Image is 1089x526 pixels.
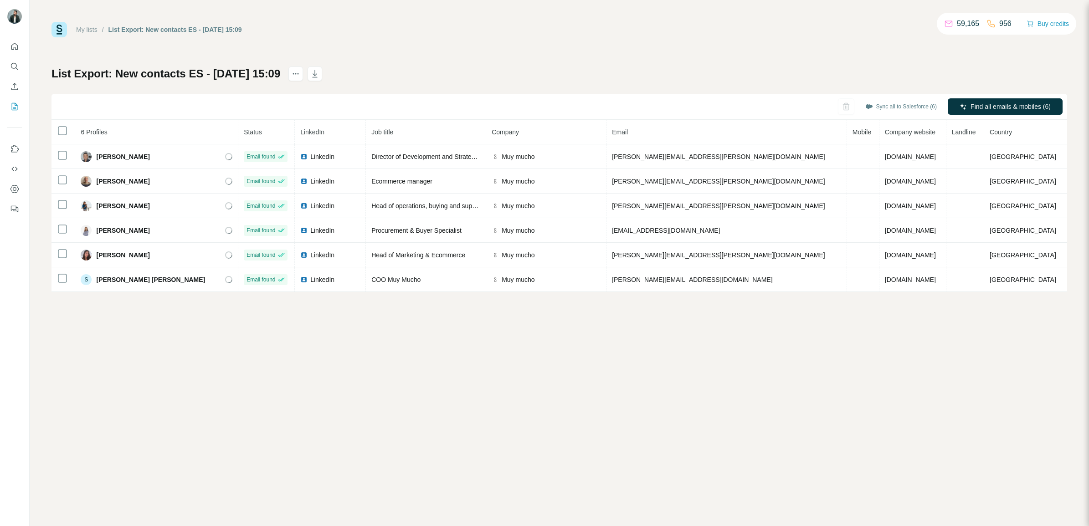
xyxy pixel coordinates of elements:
[300,178,308,185] img: LinkedIn logo
[502,275,534,284] span: Muy mucho
[96,250,149,260] span: [PERSON_NAME]
[885,276,936,283] span: [DOMAIN_NAME]
[247,177,275,185] span: Email found
[371,276,421,283] span: COO Muy Mucho
[853,128,871,136] span: Mobile
[990,251,1056,259] span: [GEOGRAPHIC_DATA]
[492,276,499,283] img: company-logo
[244,128,262,136] span: Status
[300,202,308,209] img: LinkedIn logo
[108,25,242,34] div: List Export: New contacts ES - [DATE] 15:09
[310,177,334,186] span: LinkedIn
[990,153,1056,160] span: [GEOGRAPHIC_DATA]
[492,178,499,185] img: company-logo
[492,153,499,160] img: company-logo
[492,251,499,259] img: company-logo
[310,275,334,284] span: LinkedIn
[310,152,334,161] span: LinkedIn
[96,177,149,186] span: [PERSON_NAME]
[310,250,334,260] span: LinkedIn
[1027,17,1069,30] button: Buy credits
[502,177,534,186] span: Muy mucho
[952,128,976,136] span: Landline
[990,128,1012,136] span: Country
[371,128,393,136] span: Job title
[300,128,324,136] span: LinkedIn
[310,201,334,210] span: LinkedIn
[999,18,1012,29] p: 956
[371,202,497,209] span: Head of operations, buying and supply chain
[502,201,534,210] span: Muy mucho
[612,276,772,283] span: [PERSON_NAME][EMAIL_ADDRESS][DOMAIN_NAME]
[990,202,1056,209] span: [GEOGRAPHIC_DATA]
[247,226,275,235] span: Email found
[371,227,462,234] span: Procurement & Buyer Specialist
[300,153,308,160] img: LinkedIn logo
[247,251,275,259] span: Email found
[51,22,67,37] img: Surfe Logo
[885,251,936,259] span: [DOMAIN_NAME]
[102,25,104,34] li: /
[612,128,628,136] span: Email
[96,201,149,210] span: [PERSON_NAME]
[300,251,308,259] img: LinkedIn logo
[7,58,22,75] button: Search
[612,178,825,185] span: [PERSON_NAME][EMAIL_ADDRESS][PERSON_NAME][DOMAIN_NAME]
[957,18,979,29] p: 59,165
[96,152,149,161] span: [PERSON_NAME]
[81,176,92,187] img: Avatar
[7,9,22,24] img: Avatar
[81,128,107,136] span: 6 Profiles
[81,200,92,211] img: Avatar
[300,276,308,283] img: LinkedIn logo
[948,98,1063,115] button: Find all emails & mobiles (6)
[96,226,149,235] span: [PERSON_NAME]
[990,178,1056,185] span: [GEOGRAPHIC_DATA]
[971,102,1051,111] span: Find all emails & mobiles (6)
[310,226,334,235] span: LinkedIn
[51,66,280,81] h1: List Export: New contacts ES - [DATE] 15:09
[7,78,22,95] button: Enrich CSV
[81,225,92,236] img: Avatar
[76,26,98,33] a: My lists
[300,227,308,234] img: LinkedIn logo
[7,38,22,55] button: Quick start
[7,201,22,217] button: Feedback
[859,100,943,113] button: Sync all to Salesforce (6)
[612,153,825,160] span: [PERSON_NAME][EMAIL_ADDRESS][PERSON_NAME][DOMAIN_NAME]
[247,276,275,284] span: Email found
[612,202,825,209] span: [PERSON_NAME][EMAIL_ADDRESS][PERSON_NAME][DOMAIN_NAME]
[492,202,499,209] img: company-logo
[371,251,465,259] span: Head of Marketing & Ecommerce
[885,178,936,185] span: [DOMAIN_NAME]
[990,227,1056,234] span: [GEOGRAPHIC_DATA]
[7,161,22,177] button: Use Surfe API
[371,178,432,185] span: Ecommerce manager
[885,202,936,209] span: [DOMAIN_NAME]
[81,151,92,162] img: Avatar
[612,251,825,259] span: [PERSON_NAME][EMAIL_ADDRESS][PERSON_NAME][DOMAIN_NAME]
[502,250,534,260] span: Muy mucho
[885,227,936,234] span: [DOMAIN_NAME]
[885,153,936,160] span: [DOMAIN_NAME]
[81,274,92,285] div: S
[990,276,1056,283] span: [GEOGRAPHIC_DATA]
[81,250,92,260] img: Avatar
[7,98,22,115] button: My lists
[247,202,275,210] span: Email found
[371,153,520,160] span: Director of Development and Strategy MUY MUCHO
[7,141,22,157] button: Use Surfe on LinkedIn
[288,66,303,81] button: actions
[96,275,205,284] span: [PERSON_NAME] [PERSON_NAME]
[885,128,935,136] span: Company website
[612,227,720,234] span: [EMAIL_ADDRESS][DOMAIN_NAME]
[492,227,499,234] img: company-logo
[492,128,519,136] span: Company
[502,152,534,161] span: Muy mucho
[247,153,275,161] span: Email found
[7,181,22,197] button: Dashboard
[502,226,534,235] span: Muy mucho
